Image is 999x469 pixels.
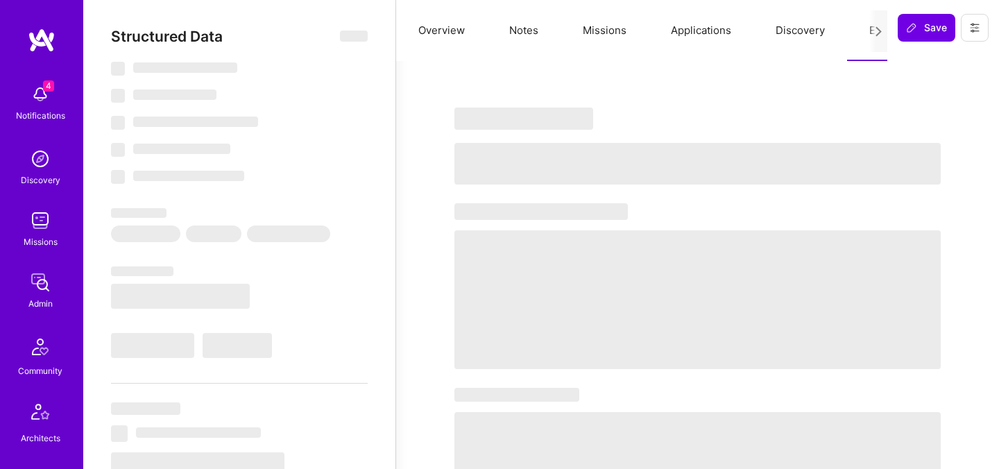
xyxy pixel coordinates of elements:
img: discovery [26,145,54,173]
span: ‌ [133,89,216,100]
span: ‌ [454,388,579,402]
span: Structured Data [111,28,223,45]
img: bell [26,80,54,108]
div: Missions [24,235,58,249]
span: ‌ [111,62,125,76]
span: ‌ [454,108,593,130]
span: ‌ [247,225,330,242]
i: icon Next [873,26,884,37]
span: ‌ [111,208,166,218]
span: ‌ [133,171,244,181]
div: Notifications [16,108,65,123]
span: ‌ [111,284,250,309]
div: Community [18,364,62,378]
div: Architects [21,431,60,445]
span: ‌ [133,117,258,127]
span: ‌ [111,266,173,276]
span: ‌ [111,143,125,157]
span: ‌ [133,62,237,73]
span: ‌ [111,89,125,103]
span: ‌ [454,143,941,185]
span: ‌ [454,230,941,369]
span: ‌ [111,333,194,358]
span: ‌ [111,425,128,442]
div: Admin [28,296,53,311]
img: logo [28,28,55,53]
div: Discovery [21,173,60,187]
img: admin teamwork [26,268,54,296]
span: Save [906,21,947,35]
span: ‌ [186,225,241,242]
span: ‌ [454,203,628,220]
span: ‌ [203,333,272,358]
img: Community [24,330,57,364]
button: Save [898,14,955,42]
span: ‌ [111,116,125,130]
span: ‌ [340,31,368,42]
span: 4 [43,80,54,92]
img: teamwork [26,207,54,235]
span: ‌ [111,225,180,242]
span: ‌ [111,402,180,415]
span: ‌ [133,144,230,154]
span: ‌ [136,427,261,438]
span: ‌ [111,170,125,184]
img: Architects [24,398,57,431]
